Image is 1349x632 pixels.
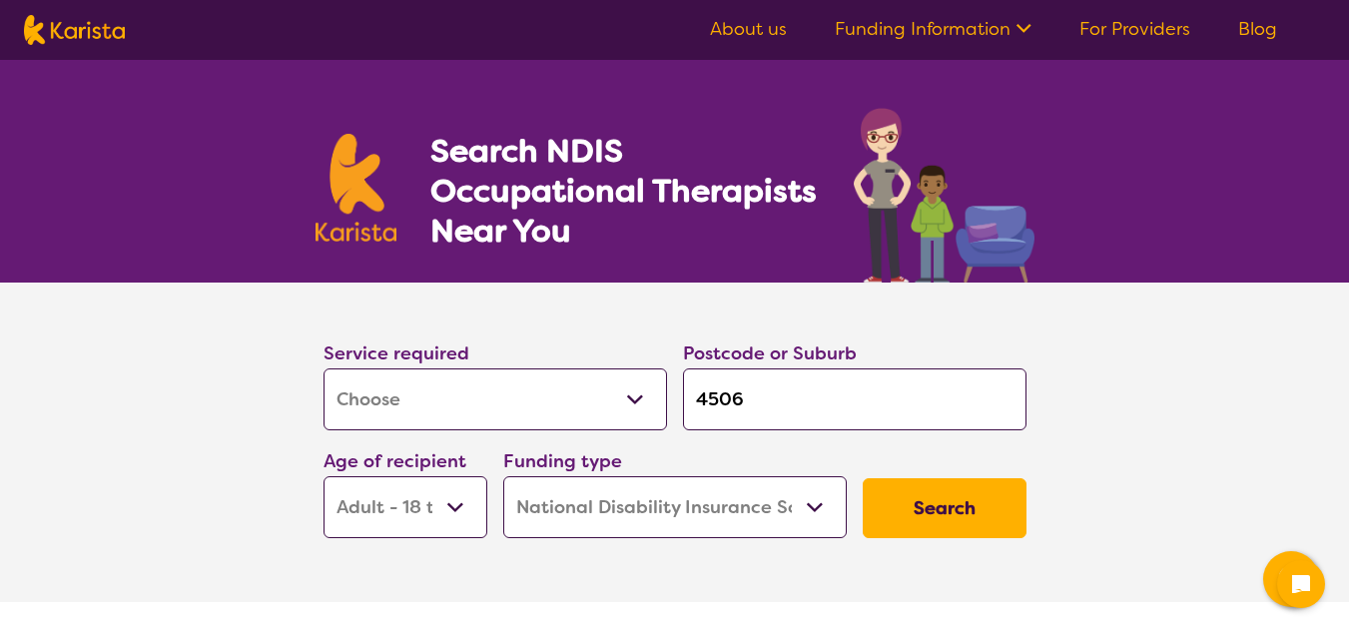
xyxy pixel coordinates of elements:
[683,368,1026,430] input: Type
[24,15,125,45] img: Karista logo
[324,341,469,365] label: Service required
[683,341,857,365] label: Postcode or Suburb
[854,108,1034,283] img: occupational-therapy
[863,478,1026,538] button: Search
[1079,17,1190,41] a: For Providers
[503,449,622,473] label: Funding type
[1263,551,1319,607] button: Channel Menu
[710,17,787,41] a: About us
[430,131,819,251] h1: Search NDIS Occupational Therapists Near You
[316,134,397,242] img: Karista logo
[835,17,1031,41] a: Funding Information
[324,449,466,473] label: Age of recipient
[1238,17,1277,41] a: Blog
